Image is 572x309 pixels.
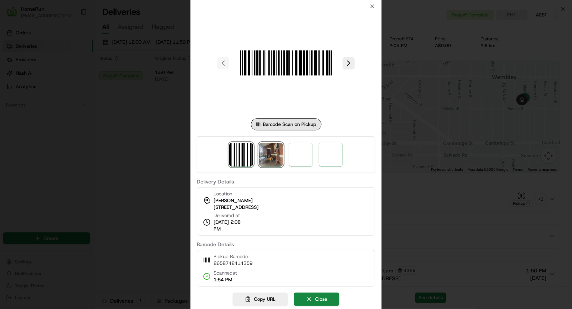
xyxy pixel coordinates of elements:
img: barcode_scan_on_pickup image [232,9,340,117]
img: signature_proof_of_delivery image [259,143,283,167]
span: [STREET_ADDRESS] [214,204,259,211]
span: Delivered at [214,212,248,219]
span: Pickup Barcode [214,253,252,260]
span: [DATE] 2:08 PM [214,219,248,232]
label: Delivery Details [197,179,375,184]
span: 1:54 PM [214,276,237,283]
span: 2658742414359 [214,260,252,267]
span: Scanned at [214,270,237,276]
img: barcode_scan_on_pickup image [229,143,253,167]
label: Barcode Details [197,242,375,247]
button: Close [294,293,339,306]
span: [PERSON_NAME] [214,197,253,204]
button: Copy URL [233,293,288,306]
span: Location [214,191,232,197]
div: Barcode Scan on Pickup [251,118,321,130]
